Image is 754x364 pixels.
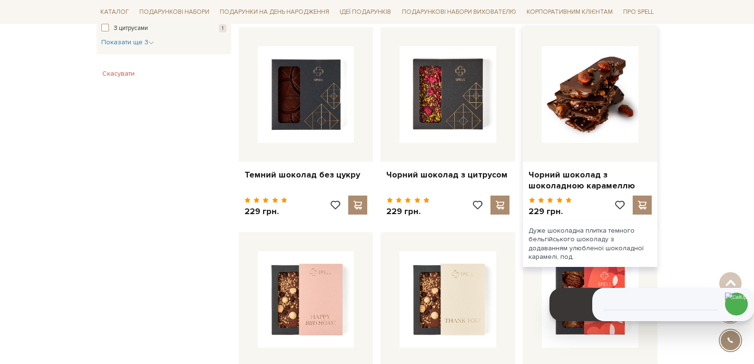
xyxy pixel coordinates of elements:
[97,5,133,20] a: Каталог
[136,5,213,20] a: Подарункові набори
[542,46,638,143] img: Чорний шоколад з шоколадною карамеллю
[386,206,430,217] p: 229 грн.
[101,24,226,33] button: З цитрусами 1
[219,24,226,32] span: 1
[245,206,288,217] p: 229 грн.
[97,66,140,81] button: Скасувати
[529,169,652,192] a: Чорний шоколад з шоколадною карамеллю
[114,24,148,33] span: З цитрусами
[245,169,368,180] a: Темний шоколад без цукру
[619,5,657,20] a: Про Spell
[216,5,333,20] a: Подарунки на День народження
[101,38,154,47] button: Показати ще 3
[336,5,395,20] a: Ідеї подарунків
[386,169,509,180] a: Чорний шоколад з цитрусом
[101,38,154,46] span: Показати ще 3
[523,4,617,20] a: Корпоративним клієнтам
[529,206,572,217] p: 229 грн.
[398,4,520,20] a: Подарункові набори вихователю
[523,221,657,267] div: Дуже шоколадна плитка темного бельгійського шоколаду з додаванням улюбленої шоколадної карамелі, ...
